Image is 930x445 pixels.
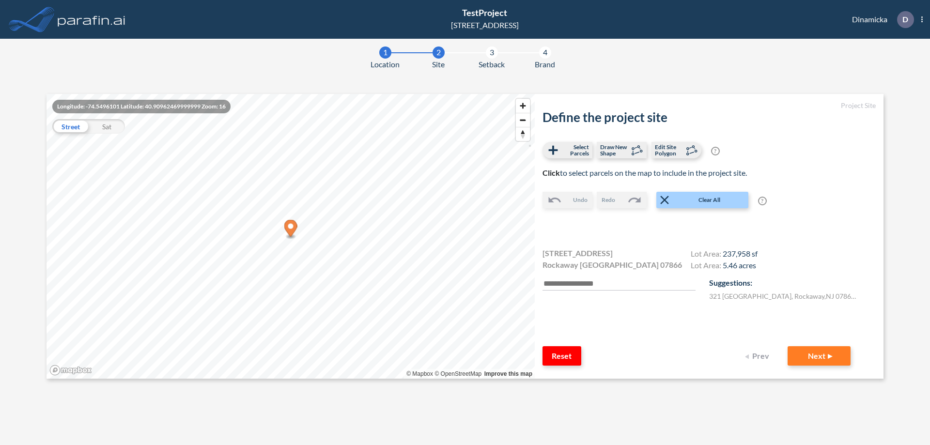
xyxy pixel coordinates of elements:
[451,19,519,31] div: [STREET_ADDRESS]
[758,197,767,205] span: ?
[723,261,756,270] span: 5.46 acres
[516,99,530,113] button: Zoom in
[711,147,720,155] span: ?
[837,11,923,28] div: Dinamicka
[602,196,615,204] span: Redo
[709,291,859,301] label: 321 [GEOGRAPHIC_DATA] , Rockaway , NJ 07866 , US
[542,102,876,110] h5: Project Site
[486,46,498,59] div: 3
[379,46,391,59] div: 1
[462,7,507,18] span: TestProject
[573,196,588,204] span: Undo
[672,196,747,204] span: Clear All
[433,46,445,59] div: 2
[902,15,908,24] p: D
[542,168,560,177] b: Click
[542,259,682,271] span: Rockaway [GEOGRAPHIC_DATA] 07866
[560,144,589,156] span: Select Parcels
[89,119,125,134] div: Sat
[371,59,400,70] span: Location
[600,144,629,156] span: Draw New Shape
[484,370,532,377] a: Improve this map
[539,46,551,59] div: 4
[656,192,748,208] button: Clear All
[655,144,683,156] span: Edit Site Polygon
[788,346,851,366] button: Next
[479,59,505,70] span: Setback
[542,346,581,366] button: Reset
[406,370,433,377] a: Mapbox
[709,277,876,289] p: Suggestions:
[739,346,778,366] button: Prev
[432,59,445,70] span: Site
[691,261,758,272] h4: Lot Area:
[516,113,530,127] button: Zoom out
[542,192,592,208] button: Undo
[56,10,127,29] img: logo
[46,94,535,379] canvas: Map
[516,127,530,141] button: Reset bearing to north
[535,59,555,70] span: Brand
[542,110,876,125] h2: Define the project site
[597,192,647,208] button: Redo
[691,249,758,261] h4: Lot Area:
[49,365,92,376] a: Mapbox homepage
[542,168,747,177] span: to select parcels on the map to include in the project site.
[434,370,481,377] a: OpenStreetMap
[52,100,231,113] div: Longitude: -74.5496101 Latitude: 40.90962469999999 Zoom: 16
[284,220,297,240] div: Map marker
[723,249,758,258] span: 237,958 sf
[52,119,89,134] div: Street
[542,247,613,259] span: [STREET_ADDRESS]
